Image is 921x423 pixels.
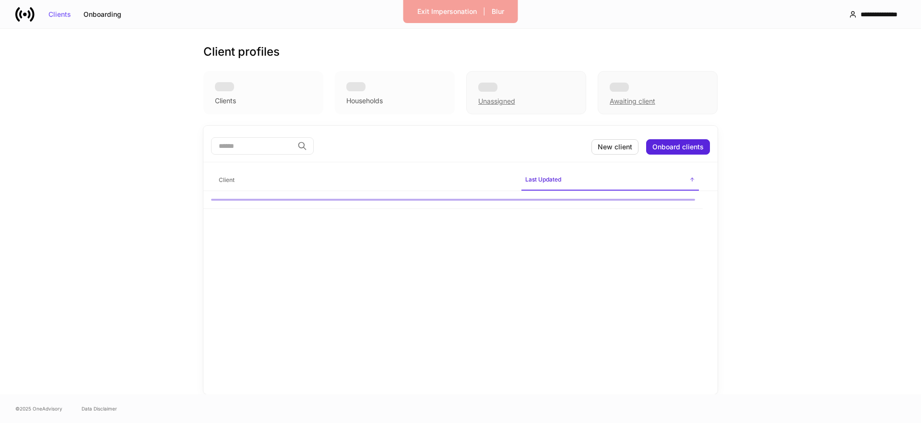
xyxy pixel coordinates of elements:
div: Clients [48,11,71,18]
div: Onboarding [83,11,121,18]
div: Blur [492,8,504,15]
button: Clients [42,7,77,22]
div: Awaiting client [610,97,655,106]
button: Onboard clients [646,139,710,155]
div: Households [346,96,383,106]
h6: Last Updated [525,175,561,184]
div: Onboard clients [652,144,704,150]
div: Unassigned [478,97,515,106]
button: Blur [485,4,510,19]
div: Exit Impersonation [417,8,477,15]
h3: Client profiles [203,44,280,60]
span: Last Updated [521,170,699,191]
h6: Client [219,175,235,184]
span: © 2025 OneAdvisory [15,405,62,412]
div: Unassigned [466,71,586,114]
button: Exit Impersonation [411,4,483,19]
button: New client [591,139,638,155]
a: Data Disclaimer [82,405,117,412]
div: New client [598,144,632,150]
div: Clients [215,96,236,106]
button: Onboarding [77,7,128,22]
div: Awaiting client [598,71,718,114]
span: Client [215,170,514,190]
